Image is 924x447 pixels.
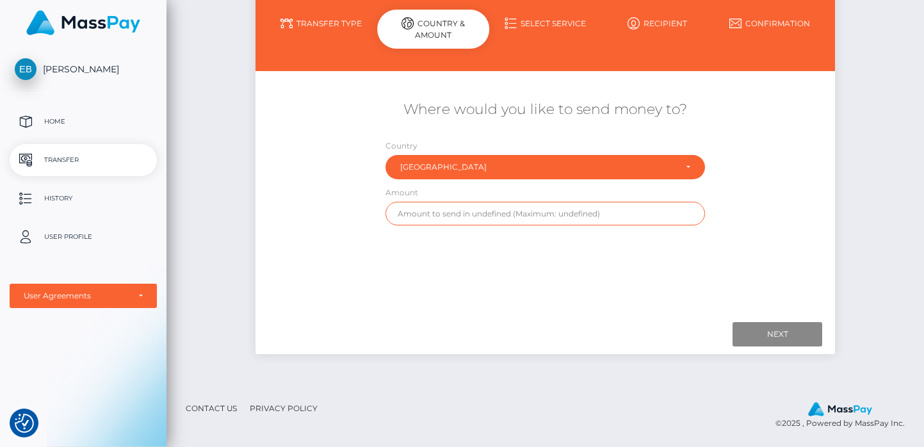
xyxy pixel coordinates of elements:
img: MassPay [26,10,140,35]
p: Transfer [15,150,152,170]
a: Privacy Policy [245,398,323,418]
h5: Where would you like to send money to? [265,100,826,120]
img: Revisit consent button [15,414,34,433]
label: Country [385,140,417,152]
a: History [10,183,157,215]
div: © 2025 , Powered by MassPay Inc. [775,402,914,430]
input: Amount to send in undefined (Maximum: undefined) [385,202,704,225]
div: Country & Amount [377,10,489,49]
p: User Profile [15,227,152,247]
p: Home [15,112,152,131]
div: [GEOGRAPHIC_DATA] [400,162,675,172]
div: User Agreements [24,291,129,301]
img: MassPay [808,402,872,416]
a: Contact Us [181,398,242,418]
a: User Profile [10,221,157,253]
input: Next [733,322,822,346]
a: Select Service [489,12,601,35]
a: Confirmation [713,12,825,35]
button: Consent Preferences [15,414,34,433]
a: Home [10,106,157,138]
button: Belgium [385,155,704,179]
span: [PERSON_NAME] [10,63,157,75]
a: Recipient [601,12,713,35]
p: History [15,189,152,208]
label: Amount [385,187,418,199]
button: User Agreements [10,284,157,308]
a: Transfer [10,144,157,176]
a: Transfer Type [265,12,377,35]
